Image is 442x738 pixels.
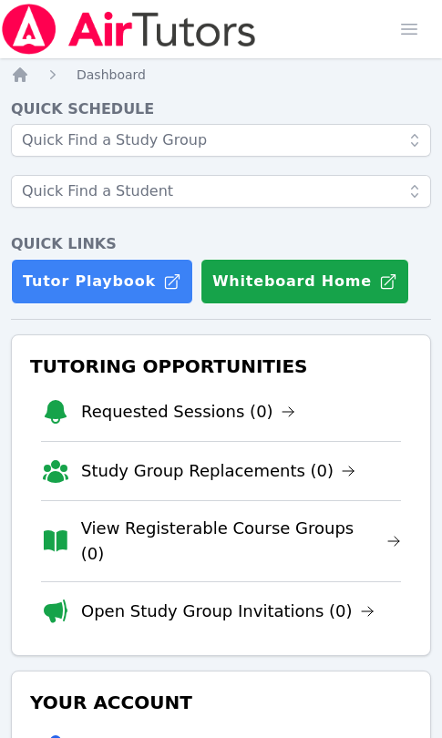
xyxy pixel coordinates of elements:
nav: Breadcrumb [11,66,431,84]
a: View Registerable Course Groups (0) [81,516,401,567]
input: Quick Find a Study Group [11,124,431,157]
button: Whiteboard Home [200,259,409,304]
a: Tutor Playbook [11,259,193,304]
a: Requested Sessions (0) [81,399,295,425]
h4: Quick Links [11,233,431,255]
h4: Quick Schedule [11,98,431,120]
h3: Tutoring Opportunities [26,350,416,383]
a: Open Study Group Invitations (0) [81,599,375,624]
input: Quick Find a Student [11,175,431,208]
a: Dashboard [77,66,146,84]
a: Study Group Replacements (0) [81,458,355,484]
span: Dashboard [77,67,146,82]
h3: Your Account [26,686,416,719]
